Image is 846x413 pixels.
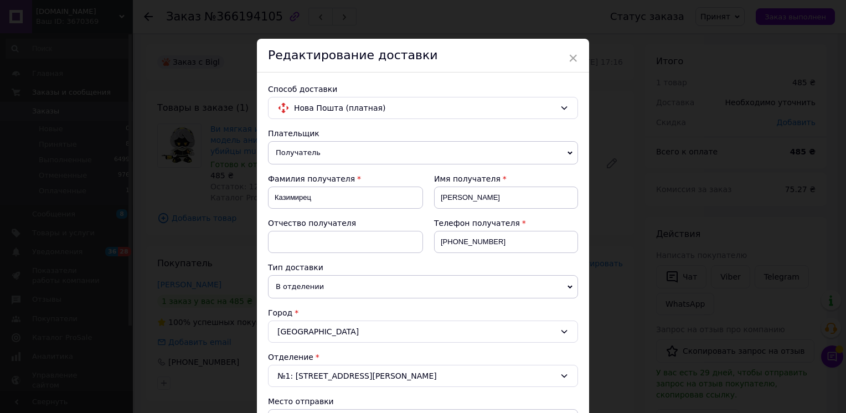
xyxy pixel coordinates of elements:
[268,84,578,95] div: Способ доставки
[434,231,578,253] input: +380
[268,219,356,228] span: Отчество получателя
[257,39,589,73] div: Редактирование доставки
[268,174,355,183] span: Фамилия получателя
[268,397,334,406] span: Место отправки
[434,174,501,183] span: Имя получателя
[268,352,578,363] div: Отделение
[434,219,520,228] span: Телефон получателя
[268,263,323,272] span: Тип доставки
[268,307,578,318] div: Город
[268,141,578,164] span: Получатель
[294,102,555,114] span: Нова Пошта (платная)
[268,365,578,387] div: №1: [STREET_ADDRESS][PERSON_NAME]
[268,129,319,138] span: Плательщик
[268,275,578,298] span: В отделении
[568,49,578,68] span: ×
[268,321,578,343] div: [GEOGRAPHIC_DATA]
